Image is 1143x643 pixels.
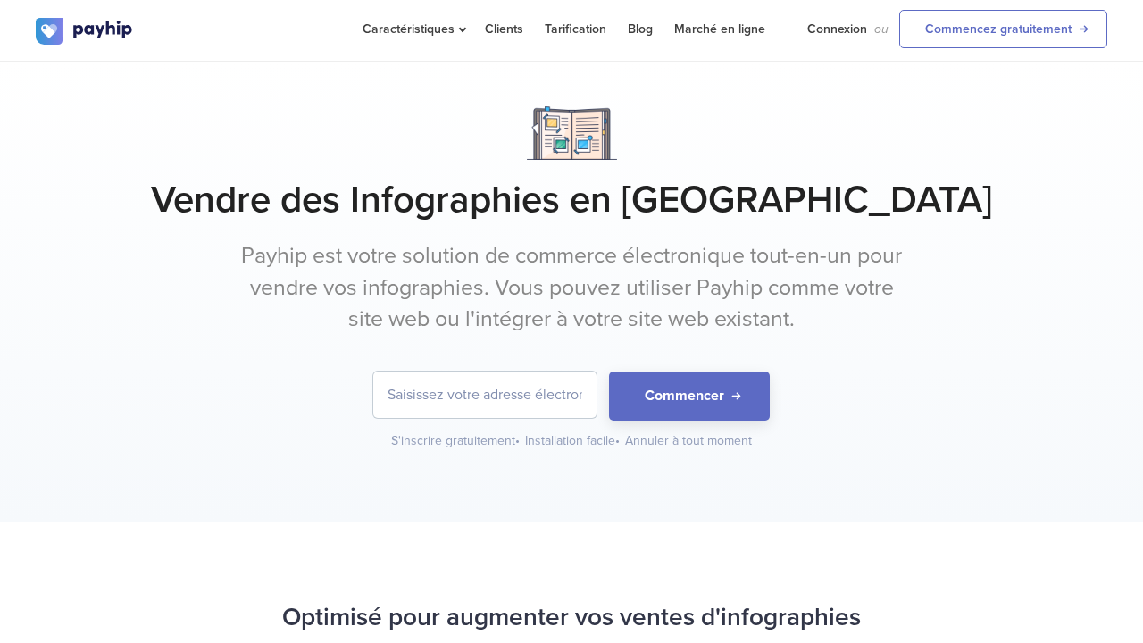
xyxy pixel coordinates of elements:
[615,433,620,448] span: •
[237,240,906,336] p: Payhip est votre solution de commerce électronique tout-en-un pour vendre vos infographies. Vous ...
[391,432,521,450] div: S'inscrire gratuitement
[363,21,463,37] span: Caractéristiques
[609,372,770,421] button: Commencer
[36,178,1107,222] h1: Vendre des Infographies en [GEOGRAPHIC_DATA]
[36,594,1107,641] h2: Optimisé pour augmenter vos ventes d'infographies
[625,432,752,450] div: Annuler à tout moment
[899,10,1107,48] a: Commencez gratuitement
[515,433,520,448] span: •
[525,432,622,450] div: Installation facile
[373,372,597,418] input: Saisissez votre adresse électronique
[36,18,134,45] img: logo.svg
[527,106,617,160] img: Notebook.png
